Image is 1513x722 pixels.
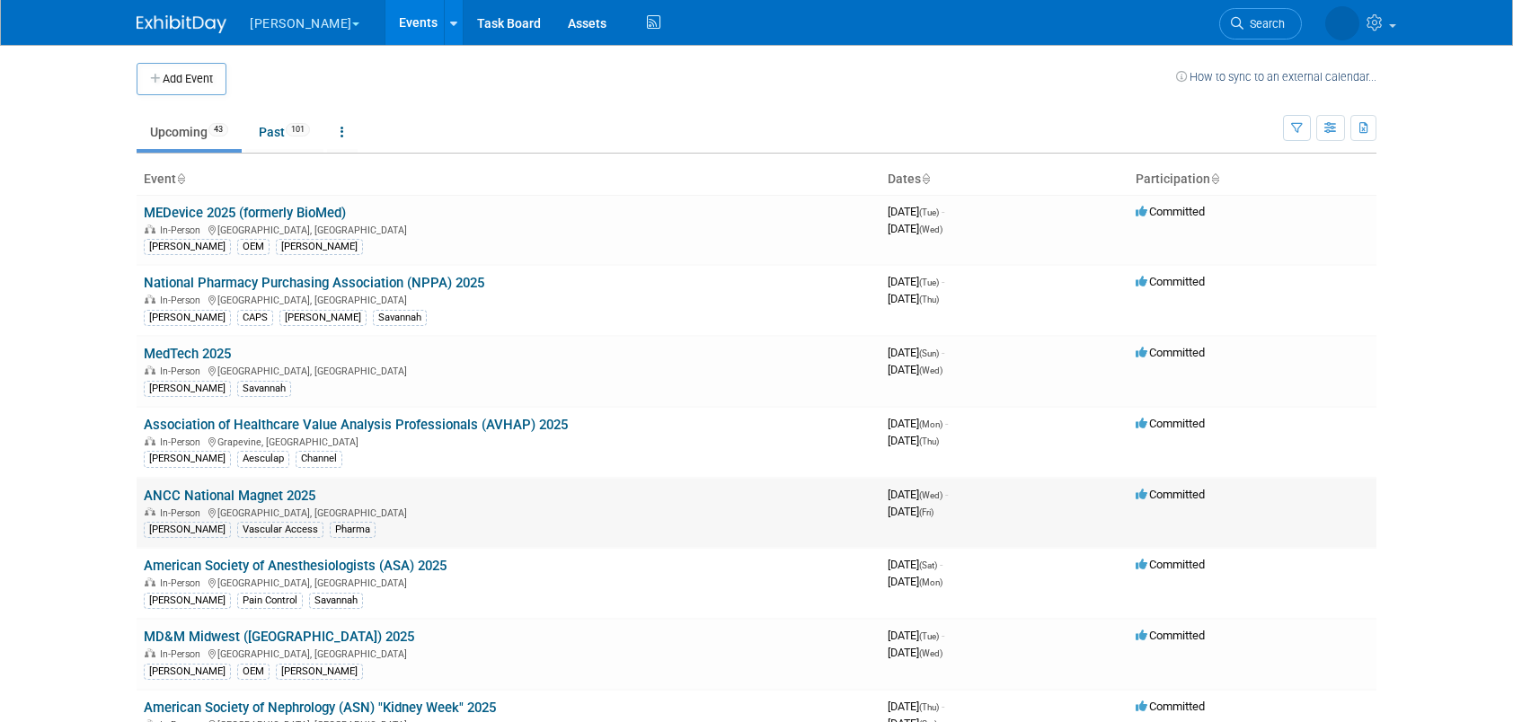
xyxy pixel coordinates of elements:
a: Search [1219,8,1302,40]
a: American Society of Nephrology (ASN) "Kidney Week" 2025 [144,700,496,716]
div: Vascular Access [237,522,323,538]
a: Upcoming43 [137,115,242,149]
span: Search [1243,17,1285,31]
div: Savannah [309,593,363,609]
span: Committed [1136,205,1205,218]
div: [PERSON_NAME] [276,239,363,255]
img: In-Person Event [145,648,155,657]
span: Committed [1136,417,1205,430]
div: Aesculap [237,451,289,467]
span: In-Person [160,295,206,306]
div: [PERSON_NAME] [144,310,231,326]
span: - [942,275,944,288]
span: - [940,558,942,571]
div: Savannah [373,310,427,326]
a: Sort by Event Name [176,172,185,186]
div: [GEOGRAPHIC_DATA], [GEOGRAPHIC_DATA] [144,292,873,306]
button: Add Event [137,63,226,95]
span: [DATE] [888,346,944,359]
span: - [942,346,944,359]
img: ExhibitDay [137,15,226,33]
div: CAPS [237,310,273,326]
img: In-Person Event [145,225,155,233]
span: [DATE] [888,222,942,235]
span: [DATE] [888,505,933,518]
span: 43 [208,123,228,136]
span: [DATE] [888,363,942,376]
span: (Thu) [919,702,939,712]
span: In-Person [160,436,206,448]
a: American Society of Anesthesiologists (ASA) 2025 [144,558,447,574]
a: Sort by Participation Type [1210,172,1219,186]
span: - [945,488,948,501]
span: [DATE] [888,205,944,218]
span: (Sat) [919,560,937,570]
a: Sort by Start Date [921,172,930,186]
div: [PERSON_NAME] [144,522,231,538]
div: [PERSON_NAME] [279,310,367,326]
span: Committed [1136,558,1205,571]
span: Committed [1136,275,1205,288]
div: Pain Control [237,593,303,609]
div: [GEOGRAPHIC_DATA], [GEOGRAPHIC_DATA] [144,575,873,589]
span: Committed [1136,488,1205,501]
span: Committed [1136,629,1205,642]
div: Channel [296,451,342,467]
span: 101 [286,123,310,136]
span: [DATE] [888,417,948,430]
a: Association of Healthcare Value Analysis Professionals (AVHAP) 2025 [144,417,568,433]
span: - [942,700,944,713]
span: In-Person [160,365,206,377]
a: ANCC National Magnet 2025 [144,488,315,504]
span: (Fri) [919,507,933,517]
a: MD&M Midwest ([GEOGRAPHIC_DATA]) 2025 [144,629,414,645]
img: In-Person Event [145,295,155,304]
span: (Tue) [919,631,939,641]
div: Grapevine, [GEOGRAPHIC_DATA] [144,434,873,448]
span: - [945,417,948,430]
span: (Sun) [919,348,939,358]
span: (Thu) [919,295,939,304]
div: [PERSON_NAME] [144,593,231,609]
span: (Wed) [919,648,942,658]
div: [PERSON_NAME] [144,664,231,680]
a: National Pharmacy Purchasing Association (NPPA) 2025 [144,275,484,291]
span: (Wed) [919,225,942,234]
a: MedTech 2025 [144,346,231,362]
div: [PERSON_NAME] [276,664,363,680]
div: [PERSON_NAME] [144,451,231,467]
span: (Wed) [919,365,942,375]
span: (Wed) [919,490,942,500]
span: Committed [1136,346,1205,359]
div: [PERSON_NAME] [144,381,231,397]
span: (Thu) [919,436,939,446]
a: MEDevice 2025 (formerly BioMed) [144,205,346,221]
div: [GEOGRAPHIC_DATA], [GEOGRAPHIC_DATA] [144,505,873,519]
span: In-Person [160,507,206,519]
span: In-Person [160,577,206,589]
div: [GEOGRAPHIC_DATA], [GEOGRAPHIC_DATA] [144,363,873,377]
span: In-Person [160,648,206,660]
span: (Tue) [919,277,939,287]
span: [DATE] [888,629,944,642]
span: [DATE] [888,434,939,447]
div: [PERSON_NAME] [144,239,231,255]
div: [GEOGRAPHIC_DATA], [GEOGRAPHIC_DATA] [144,222,873,236]
span: - [942,205,944,218]
a: How to sync to an external calendar... [1176,70,1376,84]
span: [DATE] [888,558,942,571]
a: Past101 [245,115,323,149]
span: [DATE] [888,700,944,713]
img: In-Person Event [145,365,155,374]
th: Participation [1128,164,1376,195]
img: In-Person Event [145,436,155,445]
div: OEM [237,664,270,680]
span: (Mon) [919,577,942,587]
th: Event [137,164,880,195]
th: Dates [880,164,1128,195]
img: In-Person Event [145,577,155,586]
span: [DATE] [888,292,939,305]
span: [DATE] [888,575,942,588]
span: [DATE] [888,646,942,659]
div: Savannah [237,381,291,397]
